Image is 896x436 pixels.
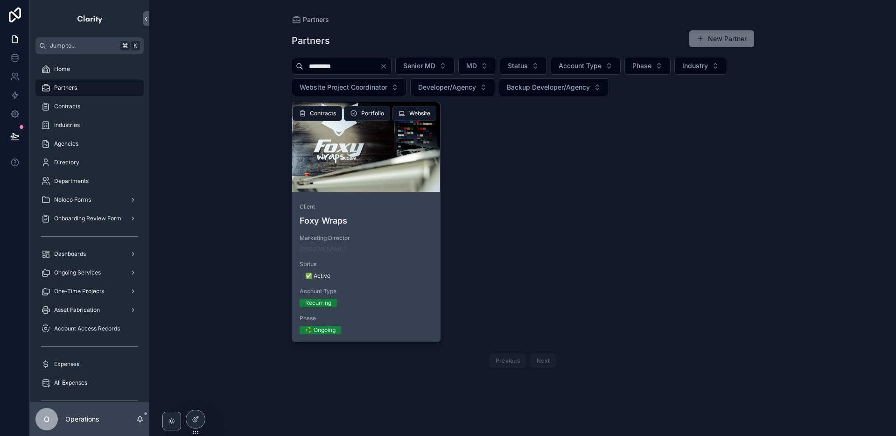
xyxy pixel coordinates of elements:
[65,415,99,424] p: Operations
[361,110,384,117] span: Portfolio
[300,260,433,268] span: Status
[409,110,430,117] span: Website
[507,83,590,92] span: Backup Developer/Agency
[499,78,609,96] button: Select Button
[54,215,121,222] span: Onboarding Review Form
[54,325,120,332] span: Account Access Records
[35,191,144,208] a: Noloco Forms
[682,61,708,70] span: Industry
[35,117,144,134] a: Industries
[35,320,144,337] a: Account Access Records
[35,79,144,96] a: Partners
[403,61,435,70] span: Senior MD
[305,272,330,280] div: ✅ Active
[300,234,433,242] span: Marketing Director
[54,306,100,314] span: Asset Fabrication
[508,61,528,70] span: Status
[35,283,144,300] a: One-Time Projects
[300,83,387,92] span: Website Project Coordinator
[50,42,117,49] span: Jump to...
[77,11,103,26] img: App logo
[35,98,144,115] a: Contracts
[54,159,79,166] span: Directory
[300,315,433,322] span: Phase
[35,264,144,281] a: Ongoing Services
[54,360,79,368] span: Expenses
[35,246,144,262] a: Dashboards
[632,61,651,70] span: Phase
[500,57,547,75] button: Select Button
[35,356,144,373] a: Expenses
[292,102,441,342] a: ClientFoxy WrapsMarketing Director[PERSON_NAME]Status✅ ActiveAccount TypeRecurringPhase♻️ Ongoing...
[54,65,70,73] span: Home
[35,302,144,318] a: Asset Fabrication
[35,374,144,391] a: All Expenses
[418,83,476,92] span: Developer/Agency
[44,414,49,425] span: O
[54,140,78,148] span: Agencies
[458,57,496,75] button: Select Button
[292,15,329,24] a: Partners
[35,37,144,54] button: Jump to...K
[674,57,727,75] button: Select Button
[344,106,390,121] button: Portfolio
[305,326,336,334] div: ♻️ Ongoing
[54,121,80,129] span: Industries
[35,173,144,190] a: Departments
[293,106,342,121] button: Contracts
[35,154,144,171] a: Directory
[292,102,441,192] div: Foxy-Wraps-024.jpg
[292,34,330,47] h1: Partners
[624,57,671,75] button: Select Button
[300,203,433,211] span: Client
[689,30,754,47] button: New Partner
[305,299,331,307] div: Recurring
[54,269,101,276] span: Ongoing Services
[132,42,139,49] span: K
[395,57,455,75] button: Select Button
[30,54,149,402] div: scrollable content
[54,196,91,204] span: Noloco Forms
[303,15,329,24] span: Partners
[292,78,406,96] button: Select Button
[54,84,77,91] span: Partners
[300,288,433,295] span: Account Type
[559,61,602,70] span: Account Type
[35,135,144,152] a: Agencies
[466,61,477,70] span: MD
[35,210,144,227] a: Onboarding Review Form
[380,63,391,70] button: Clear
[54,103,80,110] span: Contracts
[310,110,336,117] span: Contracts
[54,177,89,185] span: Departments
[35,61,144,77] a: Home
[54,379,87,387] span: All Expenses
[54,250,86,258] span: Dashboards
[392,106,436,121] button: Website
[551,57,621,75] button: Select Button
[300,214,433,227] h4: Foxy Wraps
[300,246,345,253] a: [PERSON_NAME]
[54,288,104,295] span: One-Time Projects
[410,78,495,96] button: Select Button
